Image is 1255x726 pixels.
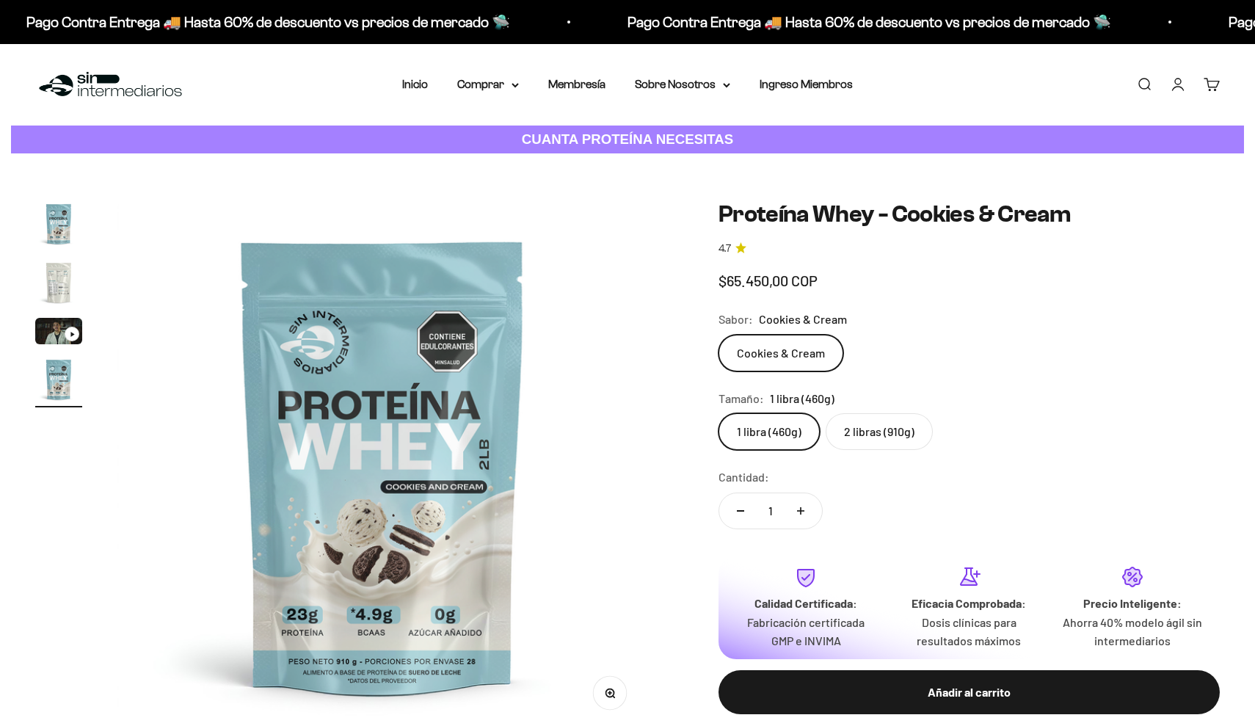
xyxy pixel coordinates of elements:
[719,269,818,292] sale-price: $65.450,00 COP
[748,683,1190,702] div: Añadir al carrito
[635,75,730,94] summary: Sobre Nosotros
[736,613,876,650] p: Fabricación certificada GMP e INVIMA
[779,493,822,529] button: Aumentar cantidad
[1063,613,1202,650] p: Ahorra 40% modelo ágil sin intermediarios
[759,310,847,329] span: Cookies & Cream
[625,10,1109,34] p: Pago Contra Entrega 🚚 Hasta 60% de descuento vs precios de mercado 🛸
[899,613,1038,650] p: Dosis clínicas para resultados máximos
[719,493,762,529] button: Reducir cantidad
[35,356,82,403] img: Proteína Whey - Cookies & Cream
[35,259,82,311] button: Ir al artículo 2
[522,131,734,147] strong: CUANTA PROTEÍNA NECESITAS
[719,389,764,408] legend: Tamaño:
[457,75,519,94] summary: Comprar
[754,596,857,610] strong: Calidad Certificada:
[35,200,82,247] img: Proteína Whey - Cookies & Cream
[35,318,82,349] button: Ir al artículo 3
[719,241,1220,257] a: 4.74.7 de 5.0 estrellas
[24,10,508,34] p: Pago Contra Entrega 🚚 Hasta 60% de descuento vs precios de mercado 🛸
[760,78,853,90] a: Ingreso Miembros
[912,596,1026,610] strong: Eficacia Comprobada:
[719,670,1220,714] button: Añadir al carrito
[719,310,753,329] legend: Sabor:
[35,259,82,306] img: Proteína Whey - Cookies & Cream
[719,468,769,487] label: Cantidad:
[770,389,834,408] span: 1 libra (460g)
[402,78,428,90] a: Inicio
[548,78,605,90] a: Membresía
[1083,596,1182,610] strong: Precio Inteligente:
[35,356,82,407] button: Ir al artículo 4
[719,200,1220,228] h1: Proteína Whey - Cookies & Cream
[35,200,82,252] button: Ir al artículo 1
[719,241,731,257] span: 4.7
[11,126,1244,154] a: CUANTA PROTEÍNA NECESITAS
